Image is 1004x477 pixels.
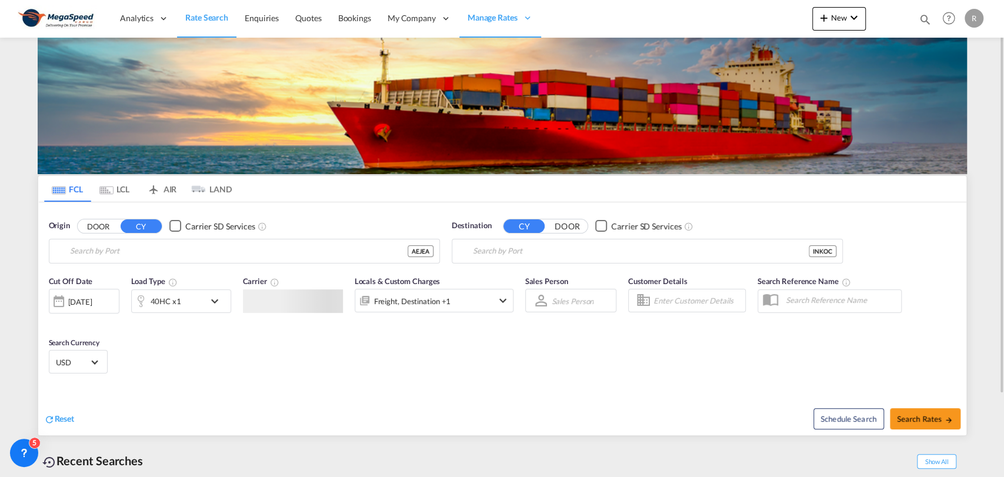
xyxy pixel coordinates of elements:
span: Carrier [243,276,279,286]
div: INKOC [809,245,836,257]
md-icon: icon-chevron-down [847,11,861,25]
md-icon: Unchecked: Search for CY (Container Yard) services for all selected carriers.Checked : Search for... [683,222,693,231]
div: [DATE] [68,296,92,307]
div: Origin DOOR CY Checkbox No InkUnchecked: Search for CY (Container Yard) services for all selected... [38,202,966,435]
span: New [817,13,861,22]
span: Rate Search [185,12,228,22]
md-select: Sales Person [551,292,595,309]
div: Recent Searches [38,448,148,474]
md-tab-item: AIR [138,176,185,202]
md-tab-item: FCL [44,176,91,202]
input: Search Reference Name [780,291,901,309]
span: Reset [55,413,75,423]
div: Carrier SD Services [185,221,255,232]
span: Sales Person [525,276,568,286]
div: [DATE] [49,289,119,313]
md-checkbox: Checkbox No Ink [169,220,255,232]
input: Search by Port [70,242,408,260]
input: Enter Customer Details [653,292,742,309]
md-icon: Your search will be saved by the below given name [841,278,850,287]
span: Quotes [295,13,321,23]
button: icon-plus 400-fgNewicon-chevron-down [812,7,866,31]
span: Bookings [338,13,371,23]
span: Locals & Custom Charges [355,276,441,286]
md-icon: icon-backup-restore [42,455,56,469]
button: Note: By default Schedule search will only considerorigin ports, destination ports and cut off da... [813,408,884,429]
button: Search Ratesicon-arrow-right [890,408,960,429]
span: USD [56,357,89,368]
div: AEJEA [408,245,433,257]
md-checkbox: Checkbox No Ink [595,220,681,232]
span: Origin [49,220,70,232]
md-icon: The selected Trucker/Carrierwill be displayed in the rate results If the rates are from another f... [270,278,279,287]
div: R [965,9,983,28]
md-icon: icon-chevron-down [208,294,228,308]
span: Manage Rates [468,12,518,24]
md-select: Select Currency: $ USDUnited States Dollar [55,353,101,371]
md-pagination-wrapper: Use the left and right arrow keys to navigate between tabs [44,176,232,202]
div: Freight Destination Factory Stuffing [374,293,451,309]
span: Load Type [131,276,178,286]
md-input-container: Kochi, KL, INKOC [452,239,842,263]
div: 40HC x1 [151,293,181,309]
button: CY [503,219,545,233]
div: icon-magnify [919,13,932,31]
button: CY [121,219,162,233]
div: Freight Destination Factory Stuffingicon-chevron-down [355,289,513,312]
md-input-container: Jebel Ali, AEJEA [49,239,439,263]
md-icon: icon-magnify [919,13,932,26]
img: ad002ba0aea611eda5429768204679d3.JPG [18,5,97,32]
span: Search Reference Name [758,276,851,286]
div: 40HC x1icon-chevron-down [131,289,231,313]
span: Help [939,8,959,28]
span: Search Rates [897,414,953,423]
md-icon: Unchecked: Search for CY (Container Yard) services for all selected carriers.Checked : Search for... [258,222,267,231]
md-tab-item: LCL [91,176,138,202]
input: Search by Port [473,242,809,260]
div: Help [939,8,965,29]
md-icon: icon-airplane [146,182,161,191]
span: Destination [452,220,492,232]
div: icon-refreshReset [44,413,75,426]
md-icon: icon-arrow-right [945,416,953,424]
md-icon: icon-refresh [44,414,55,425]
span: Show All [917,454,956,469]
div: Carrier SD Services [611,221,681,232]
md-tab-item: LAND [185,176,232,202]
md-icon: icon-information-outline [168,278,178,287]
md-icon: icon-plus 400-fg [817,11,831,25]
span: Search Currency [49,338,100,347]
span: Cut Off Date [49,276,93,286]
img: LCL+%26+FCL+BACKGROUND.png [38,38,967,174]
span: Customer Details [628,276,688,286]
span: Enquiries [245,13,279,23]
span: My Company [388,12,436,24]
button: DOOR [546,219,588,233]
md-datepicker: Select [49,312,58,328]
button: DOOR [78,219,119,233]
span: Analytics [120,12,154,24]
md-icon: icon-chevron-down [496,293,510,308]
